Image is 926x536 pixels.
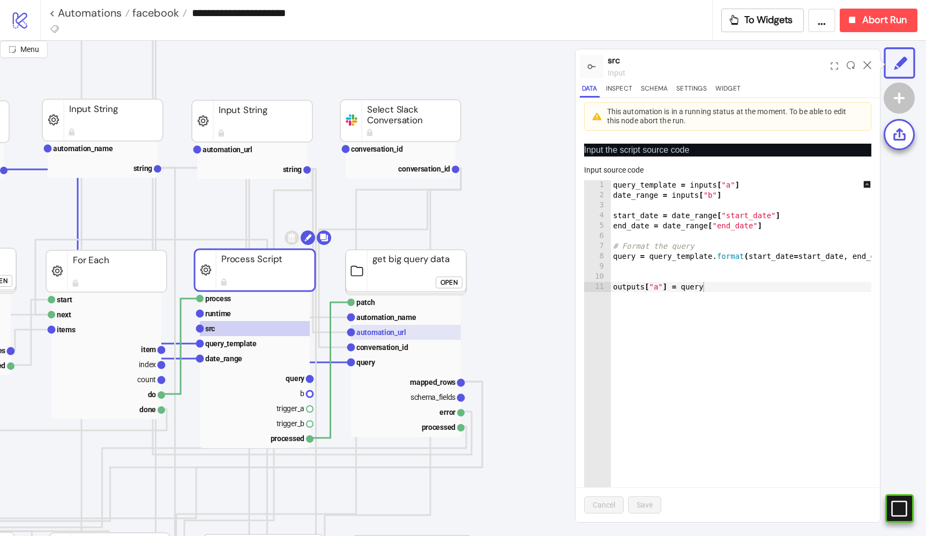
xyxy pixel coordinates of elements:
[674,83,709,98] button: Settings
[356,343,408,352] text: conversation_id
[721,9,804,32] button: To Widgets
[863,181,871,188] span: up-square
[283,165,302,174] text: string
[398,165,450,173] text: conversation_id
[205,354,242,363] text: date_range
[137,375,156,384] text: count
[53,144,113,153] text: automation_name
[356,298,375,307] text: patch
[608,54,826,67] div: src
[607,107,854,126] div: This automation is in a running status at the moment. To be able to edit this node abort the run.
[300,389,304,398] text: b
[831,62,838,70] span: expand
[584,496,624,513] button: Cancel
[351,145,403,153] text: conversation_id
[584,282,611,292] div: 11
[205,294,231,303] text: process
[584,241,611,251] div: 7
[130,6,179,20] span: facebook
[436,277,462,288] button: Open
[57,325,76,334] text: items
[584,180,611,190] div: 1
[584,144,871,157] p: Input the script source code
[203,145,252,154] text: automation_url
[205,339,257,348] text: query_template
[49,8,130,18] a: < Automations
[608,67,826,79] div: input
[628,496,661,513] button: Save
[133,164,153,173] text: string
[139,360,156,369] text: index
[57,295,72,304] text: start
[584,262,611,272] div: 9
[356,328,406,337] text: automation_url
[584,164,651,176] label: Input source code
[840,9,917,32] button: Abort Run
[286,374,305,383] text: query
[580,83,600,98] button: Data
[410,378,455,386] text: mapped_rows
[808,9,835,32] button: ...
[584,251,611,262] div: 8
[584,190,611,200] div: 2
[584,200,611,211] div: 3
[440,277,458,289] div: Open
[744,14,793,26] span: To Widgets
[584,231,611,241] div: 6
[356,313,416,322] text: automation_name
[205,324,215,333] text: src
[604,83,634,98] button: Inspect
[20,45,39,54] span: Menu
[130,8,187,18] a: facebook
[584,221,611,231] div: 5
[9,46,16,53] span: radius-bottomright
[584,272,611,282] div: 10
[356,358,376,367] text: query
[141,345,156,354] text: item
[862,14,907,26] span: Abort Run
[410,393,455,401] text: schema_fields
[57,310,71,319] text: next
[205,309,231,318] text: runtime
[639,83,670,98] button: Schema
[584,211,611,221] div: 4
[713,83,743,98] button: Widget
